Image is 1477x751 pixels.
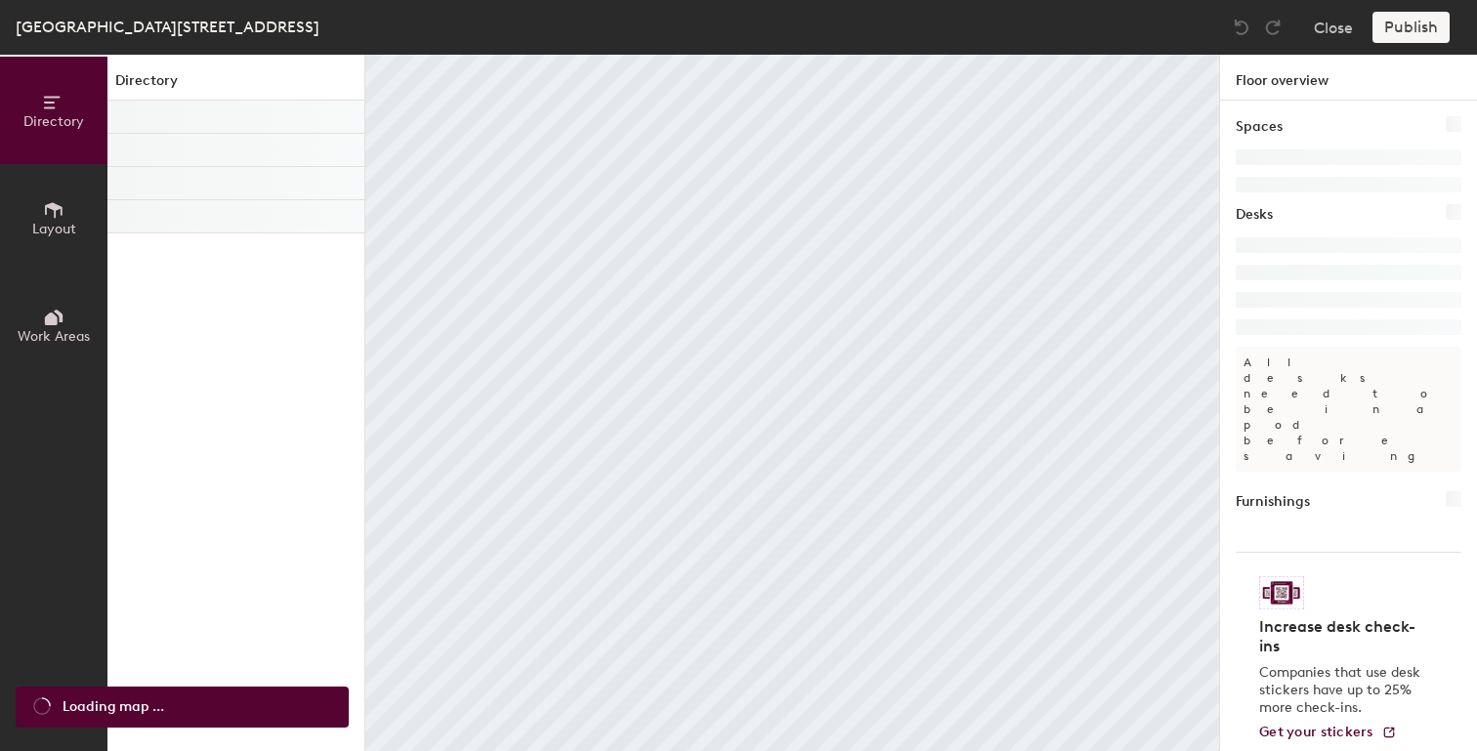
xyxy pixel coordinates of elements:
[365,55,1219,751] canvas: Map
[18,328,90,345] span: Work Areas
[1263,18,1283,37] img: Redo
[1259,617,1426,656] h4: Increase desk check-ins
[1236,204,1273,226] h1: Desks
[1220,55,1477,101] h1: Floor overview
[1236,491,1310,513] h1: Furnishings
[1236,116,1283,138] h1: Spaces
[1259,724,1373,740] span: Get your stickers
[1259,725,1397,741] a: Get your stickers
[32,221,76,237] span: Layout
[1314,12,1353,43] button: Close
[23,113,84,130] span: Directory
[16,15,319,39] div: [GEOGRAPHIC_DATA][STREET_ADDRESS]
[1259,576,1304,609] img: Sticker logo
[1236,347,1461,472] p: All desks need to be in a pod before saving
[107,70,364,101] h1: Directory
[63,696,164,718] span: Loading map ...
[1232,18,1251,37] img: Undo
[1259,664,1426,717] p: Companies that use desk stickers have up to 25% more check-ins.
